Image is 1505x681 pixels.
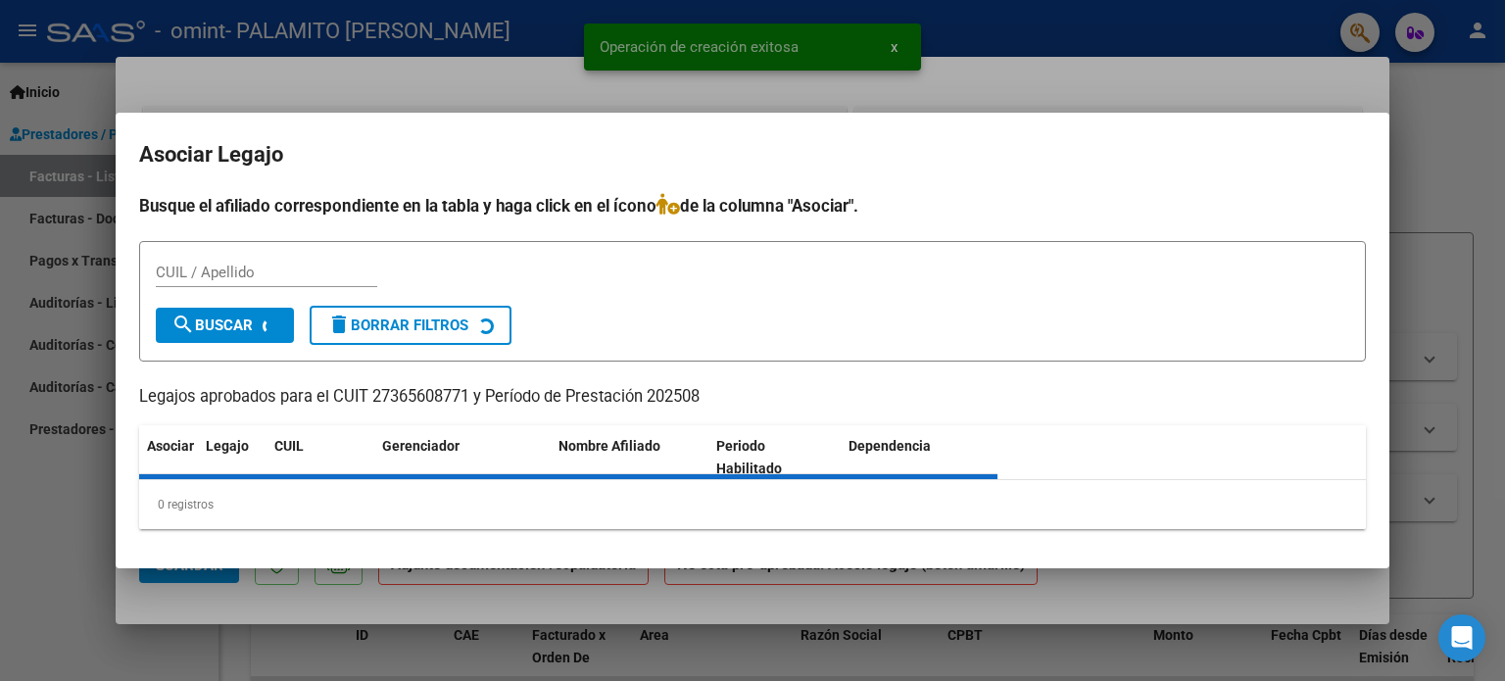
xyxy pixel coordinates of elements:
span: Borrar Filtros [327,316,468,334]
datatable-header-cell: Dependencia [841,425,998,490]
h4: Busque el afiliado correspondiente en la tabla y haga click en el ícono de la columna "Asociar". [139,193,1366,219]
button: Buscar [156,308,294,343]
span: Dependencia [849,438,931,454]
datatable-header-cell: Asociar [139,425,198,490]
span: Asociar [147,438,194,454]
span: Periodo Habilitado [716,438,782,476]
datatable-header-cell: Periodo Habilitado [708,425,841,490]
h2: Asociar Legajo [139,136,1366,173]
span: Gerenciador [382,438,460,454]
span: Nombre Afiliado [558,438,660,454]
p: Legajos aprobados para el CUIT 27365608771 y Período de Prestación 202508 [139,385,1366,410]
mat-icon: search [171,313,195,336]
span: Legajo [206,438,249,454]
datatable-header-cell: Nombre Afiliado [551,425,708,490]
div: Open Intercom Messenger [1438,614,1485,661]
span: CUIL [274,438,304,454]
span: Buscar [171,316,253,334]
mat-icon: delete [327,313,351,336]
button: Borrar Filtros [310,306,511,345]
datatable-header-cell: CUIL [267,425,374,490]
datatable-header-cell: Legajo [198,425,267,490]
div: 0 registros [139,480,1366,529]
datatable-header-cell: Gerenciador [374,425,551,490]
